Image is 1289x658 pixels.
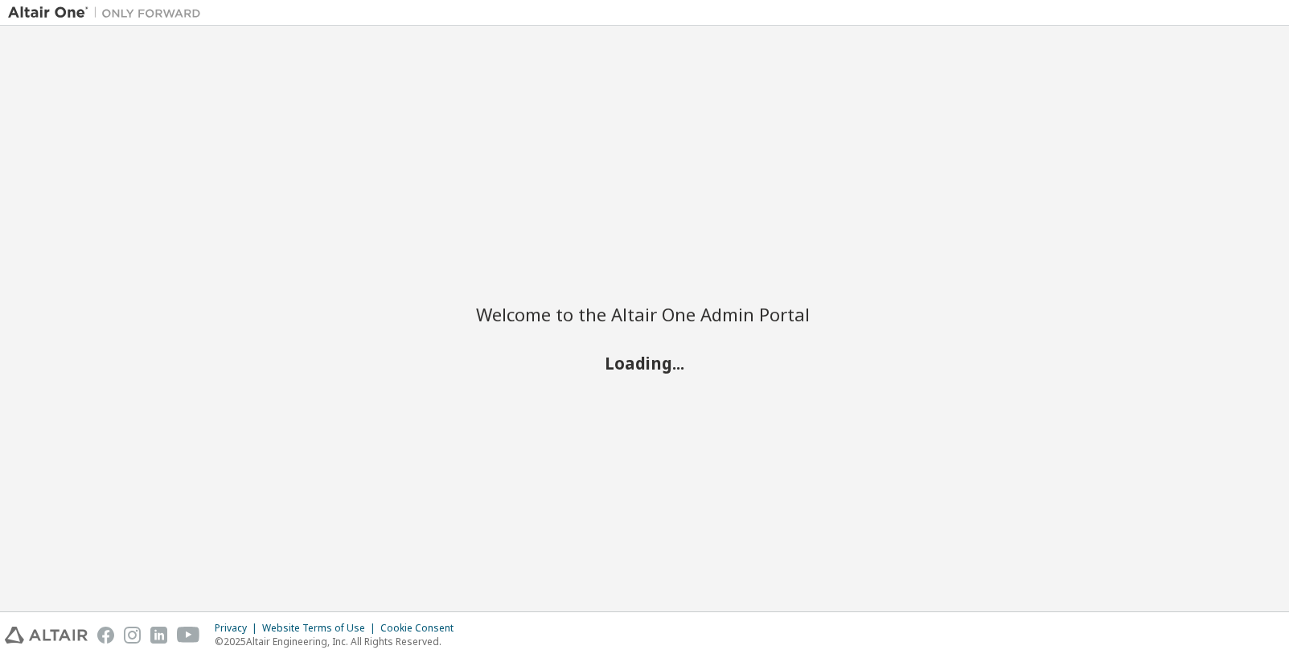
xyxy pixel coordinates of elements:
[380,622,463,635] div: Cookie Consent
[177,627,200,644] img: youtube.svg
[150,627,167,644] img: linkedin.svg
[476,303,814,325] h2: Welcome to the Altair One Admin Portal
[262,622,380,635] div: Website Terms of Use
[8,5,209,21] img: Altair One
[124,627,141,644] img: instagram.svg
[476,352,814,373] h2: Loading...
[215,622,262,635] div: Privacy
[215,635,463,648] p: © 2025 Altair Engineering, Inc. All Rights Reserved.
[5,627,88,644] img: altair_logo.svg
[97,627,114,644] img: facebook.svg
